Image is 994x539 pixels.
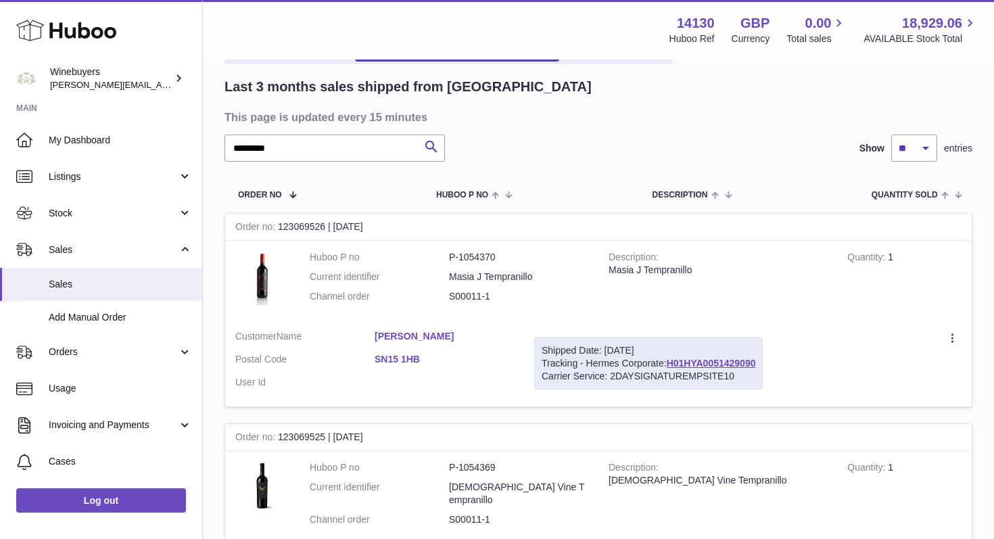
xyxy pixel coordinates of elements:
[310,251,449,264] dt: Huboo P no
[16,488,186,513] a: Log out
[235,251,289,305] img: 1755000993.jpg
[235,331,277,342] span: Customer
[235,461,289,515] img: 1755000930.jpg
[49,455,192,468] span: Cases
[609,264,827,277] div: Masia J Tempranillo
[225,214,972,241] div: 123069526 | [DATE]
[449,461,588,474] dd: P-1054369
[863,32,978,45] span: AVAILABLE Stock Total
[436,191,488,200] span: Huboo P no
[375,330,514,343] a: [PERSON_NAME]
[609,252,659,266] strong: Description
[732,32,770,45] div: Currency
[847,462,888,476] strong: Quantity
[49,134,192,147] span: My Dashboard
[805,14,832,32] span: 0.00
[235,376,375,389] dt: User Id
[224,78,592,96] h2: Last 3 months sales shipped from [GEOGRAPHIC_DATA]
[310,461,449,474] dt: Huboo P no
[449,251,588,264] dd: P-1054370
[49,278,192,291] span: Sales
[235,431,278,446] strong: Order no
[375,353,514,366] a: SN15 1HB
[49,170,178,183] span: Listings
[609,474,827,487] div: [DEMOGRAPHIC_DATA] Vine Tempranillo
[786,32,847,45] span: Total sales
[49,243,178,256] span: Sales
[740,14,770,32] strong: GBP
[449,481,588,507] dd: [DEMOGRAPHIC_DATA] Vine Tempranillo
[652,191,707,200] span: Description
[235,353,375,369] dt: Postal Code
[863,14,978,45] a: 18,929.06 AVAILABLE Stock Total
[449,290,588,303] dd: S00011-1
[235,330,375,346] dt: Name
[667,358,756,369] a: H01HYA0051429090
[944,142,972,155] span: entries
[50,66,172,91] div: Winebuyers
[49,382,192,395] span: Usage
[50,79,271,90] span: [PERSON_NAME][EMAIL_ADDRESS][DOMAIN_NAME]
[16,68,37,89] img: peter@winebuyers.com
[669,32,715,45] div: Huboo Ref
[677,14,715,32] strong: 14130
[609,462,659,476] strong: Description
[786,14,847,45] a: 0.00 Total sales
[542,344,755,357] div: Shipped Date: [DATE]
[449,513,588,526] dd: S00011-1
[238,191,282,200] span: Order No
[49,311,192,324] span: Add Manual Order
[837,241,972,320] td: 1
[310,513,449,526] dt: Channel order
[235,221,278,235] strong: Order no
[859,142,884,155] label: Show
[49,346,178,358] span: Orders
[225,424,972,451] div: 123069525 | [DATE]
[310,271,449,283] dt: Current identifier
[449,271,588,283] dd: Masia J Tempranillo
[49,207,178,220] span: Stock
[542,370,755,383] div: Carrier Service: 2DAYSIGNATUREMPSITE10
[310,290,449,303] dt: Channel order
[847,252,888,266] strong: Quantity
[310,481,449,507] dt: Current identifier
[534,337,763,390] div: Tracking - Hermes Corporate:
[902,14,962,32] span: 18,929.06
[872,191,938,200] span: Quantity Sold
[224,110,969,124] h3: This page is updated every 15 minutes
[49,419,178,431] span: Invoicing and Payments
